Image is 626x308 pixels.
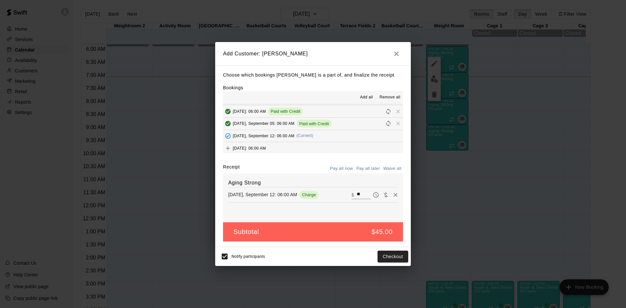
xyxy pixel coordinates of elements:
span: Waive payment [381,192,391,197]
button: Added - Collect Payment[DATE], September 12: 06:00 AM(Current) [223,130,403,142]
span: Charge [299,192,319,197]
span: Reschedule [383,121,393,126]
button: Remove all [377,92,403,103]
button: Checkout [378,251,408,263]
span: Add [223,145,233,150]
h2: Add Customer: [PERSON_NAME] [215,42,411,66]
span: Notify participants [231,254,265,259]
p: [DATE], September 12: 06:00 AM [228,191,297,198]
span: [DATE]: 06:00 AM [233,146,266,150]
span: Add all [360,94,373,101]
button: Remove [391,190,400,200]
span: Pay later [371,192,381,197]
button: Pay all later [355,164,382,174]
button: Added & Paid[DATE]: 06:00 AMPaid with CreditRescheduleRemove [223,105,403,117]
label: Bookings [223,85,243,90]
span: [DATE], September 12: 06:00 AM [233,133,294,138]
button: Add[DATE]: 06:00 AM [223,142,403,154]
span: [DATE]: 06:00 AM [233,109,266,113]
span: Paid with Credit [297,121,332,126]
button: Added & Paid[DATE], September 05: 06:00 AMPaid with CreditRescheduleRemove [223,118,403,130]
span: Remove all [380,94,400,101]
button: Added & Paid [223,107,233,116]
span: Remove [393,109,403,113]
span: Reschedule [383,109,393,113]
button: Added & Paid [223,119,233,128]
h5: $45.00 [371,227,393,236]
button: Added - Collect Payment [223,131,233,141]
button: Add all [356,92,377,103]
p: Choose which bookings [PERSON_NAME] is a part of, and finalize the receipt [223,71,403,79]
span: [DATE], September 05: 06:00 AM [233,121,294,126]
button: Waive all [381,164,403,174]
h6: Aging Strong [228,179,398,187]
span: (Current) [296,133,313,138]
label: Receipt [223,164,240,174]
p: $ [351,192,354,198]
h5: Subtotal [233,227,259,236]
span: Paid with Credit [268,109,303,114]
button: Pay all now [328,164,355,174]
span: Remove [393,121,403,126]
